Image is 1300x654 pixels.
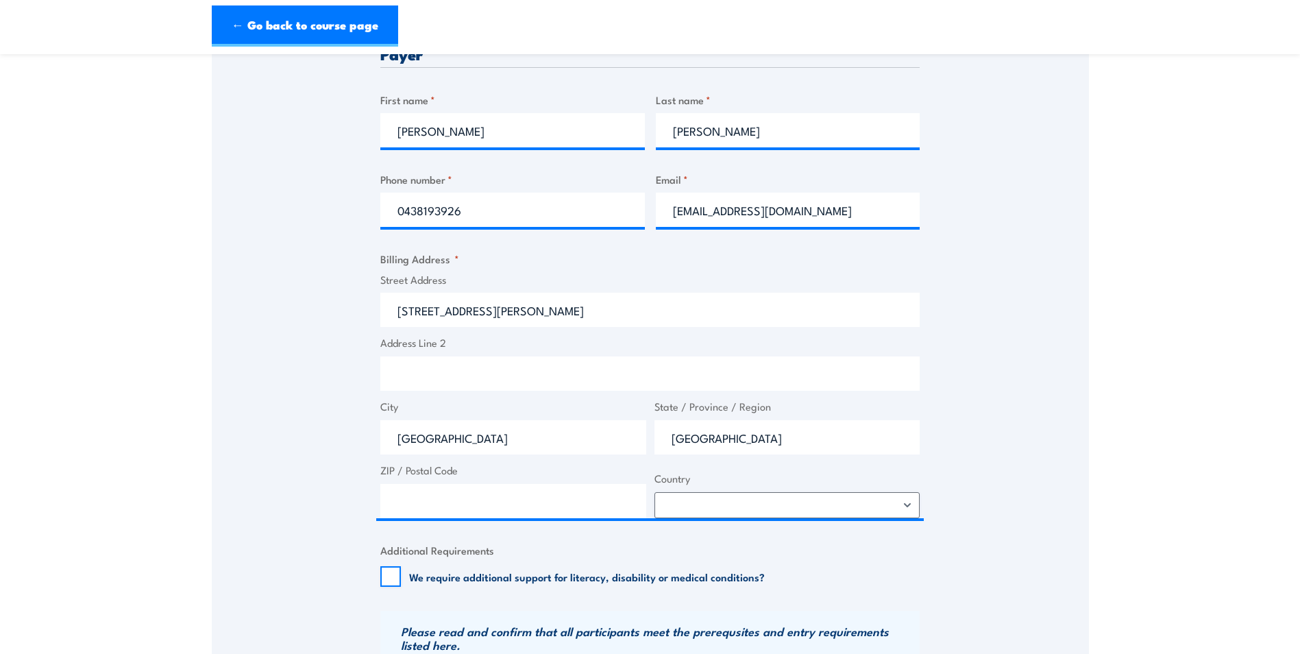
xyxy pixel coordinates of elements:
h3: Please read and confirm that all participants meet the prerequsites and entry requirements listed... [401,625,916,652]
label: First name [380,92,645,108]
label: Address Line 2 [380,335,920,351]
label: Street Address [380,272,920,288]
input: Enter a location [380,293,920,327]
label: Phone number [380,171,645,187]
label: State / Province / Region [654,399,920,415]
label: ZIP / Postal Code [380,463,646,479]
a: ← Go back to course page [212,5,398,47]
h3: Payer [380,46,920,62]
label: Last name [656,92,920,108]
label: City [380,399,646,415]
label: Email [656,171,920,187]
label: Country [654,471,920,487]
label: We require additional support for literacy, disability or medical conditions? [409,570,765,583]
legend: Additional Requirements [380,542,494,558]
legend: Billing Address [380,251,459,267]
